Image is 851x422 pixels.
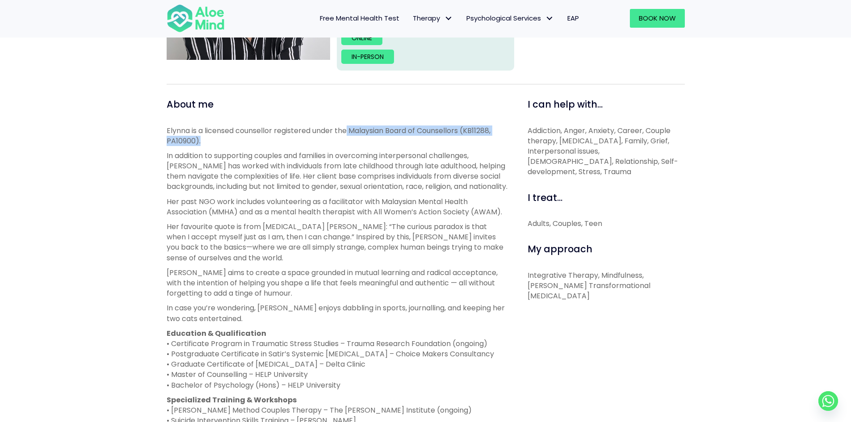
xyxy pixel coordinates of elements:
a: Online [341,31,382,45]
p: [PERSON_NAME] aims to create a space grounded in mutual learning and radical acceptance, with the... [167,267,507,299]
span: Psychological Services: submenu [543,12,556,25]
span: Psychological Services [466,13,554,23]
nav: Menu [236,9,586,28]
strong: Education & Qualification [167,328,266,338]
a: Psychological ServicesPsychological Services: submenu [460,9,561,28]
span: Therapy [413,13,453,23]
a: EAP [561,9,586,28]
p: Integrative Therapy, Mindfulness, [PERSON_NAME] Transformational [MEDICAL_DATA] [528,270,685,301]
a: Book Now [630,9,685,28]
span: I treat... [528,191,562,204]
a: Free Mental Health Test [313,9,406,28]
p: Her favourite quote is from [MEDICAL_DATA] [PERSON_NAME]: “The curious paradox is that when I acc... [167,221,507,263]
span: Free Mental Health Test [320,13,399,23]
p: • Certificate Program in Traumatic Stress Studies – Trauma Research Foundation (ongoing) • Postgr... [167,328,507,390]
p: Elynna is a licensed counsellor registered under the Malaysian Board of Counsellors (KB11288, PA1... [167,125,507,146]
a: In-person [341,50,394,64]
span: Book Now [639,13,676,23]
a: TherapyTherapy: submenu [406,9,460,28]
p: In addition to supporting couples and families in overcoming interpersonal challenges, [PERSON_NA... [167,150,507,192]
strong: Specialized Training & Workshops [167,395,297,405]
span: My approach [528,242,592,255]
p: In case you’re wondering, [PERSON_NAME] enjoys dabbling in sports, journalling, and keeping her t... [167,303,507,323]
span: EAP [567,13,579,23]
span: Therapy: submenu [442,12,455,25]
a: Whatsapp [818,391,838,411]
div: Adults, Couples, Teen [528,218,685,229]
span: I can help with... [528,98,603,111]
span: About me [167,98,214,111]
img: Aloe mind Logo [167,4,225,33]
span: Addiction, Anger, Anxiety, Career, Couple therapy, [MEDICAL_DATA], Family, Grief, Interpersonal i... [528,125,678,177]
p: Her past NGO work includes volunteering as a facilitator with Malaysian Mental Health Association... [167,196,507,217]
